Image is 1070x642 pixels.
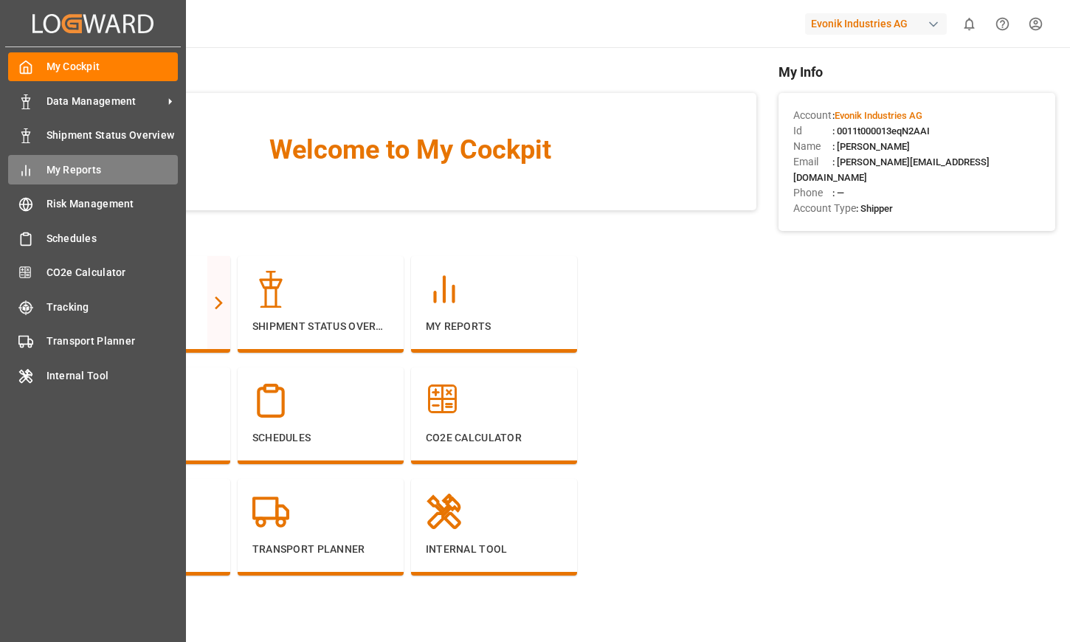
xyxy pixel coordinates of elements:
[8,155,178,184] a: My Reports
[793,154,832,170] span: Email
[46,368,179,384] span: Internal Tool
[793,185,832,201] span: Phone
[252,430,389,446] p: Schedules
[8,292,178,321] a: Tracking
[426,542,562,557] p: Internal Tool
[793,108,832,123] span: Account
[252,542,389,557] p: Transport Planner
[426,319,562,334] p: My Reports
[793,156,990,183] span: : [PERSON_NAME][EMAIL_ADDRESS][DOMAIN_NAME]
[46,162,179,178] span: My Reports
[252,319,389,334] p: Shipment Status Overview
[46,94,163,109] span: Data Management
[856,203,893,214] span: : Shipper
[793,201,856,216] span: Account Type
[46,300,179,315] span: Tracking
[835,110,922,121] span: Evonik Industries AG
[46,334,179,349] span: Transport Planner
[46,196,179,212] span: Risk Management
[8,258,178,287] a: CO2e Calculator
[64,225,756,245] span: Navigation
[832,187,844,199] span: : —
[426,430,562,446] p: CO2e Calculator
[94,130,727,170] span: Welcome to My Cockpit
[8,52,178,81] a: My Cockpit
[46,59,179,75] span: My Cockpit
[46,231,179,246] span: Schedules
[8,327,178,356] a: Transport Planner
[8,361,178,390] a: Internal Tool
[832,110,922,121] span: :
[832,125,930,137] span: : 0011t000013eqN2AAI
[8,190,178,218] a: Risk Management
[793,123,832,139] span: Id
[46,128,179,143] span: Shipment Status Overview
[793,139,832,154] span: Name
[8,121,178,150] a: Shipment Status Overview
[46,265,179,280] span: CO2e Calculator
[779,62,1055,82] span: My Info
[832,141,910,152] span: : [PERSON_NAME]
[8,224,178,252] a: Schedules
